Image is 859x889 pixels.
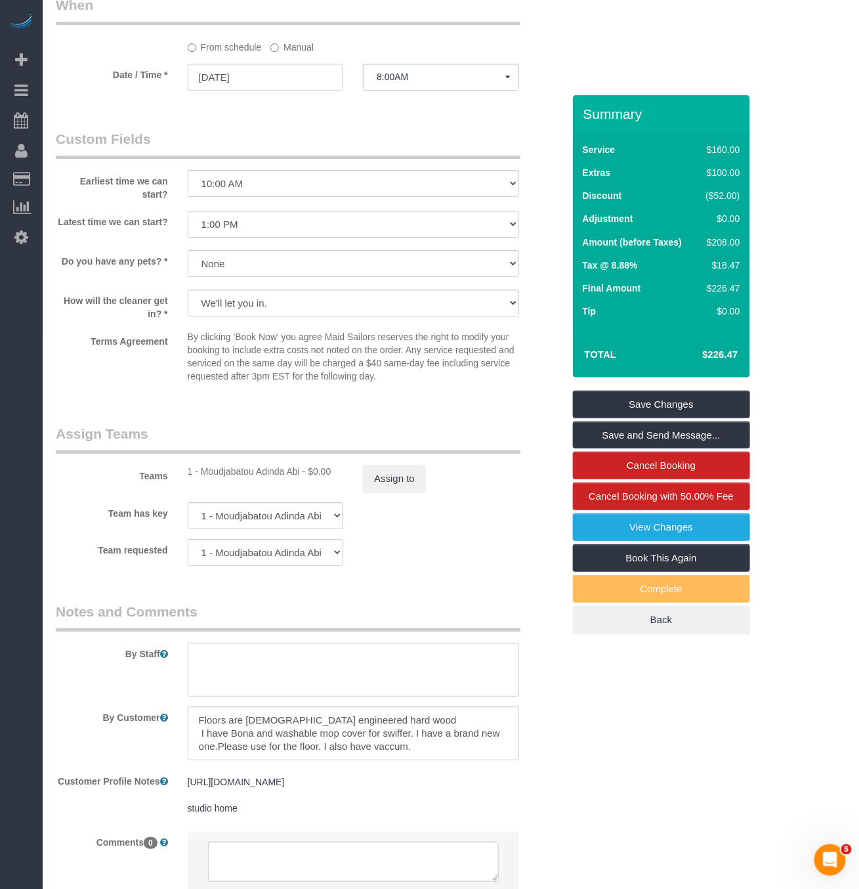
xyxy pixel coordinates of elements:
input: MM/DD/YYYY [188,64,344,91]
div: $208.00 [701,236,740,249]
p: By clicking 'Book Now' you agree Maid Sailors reserves the right to modify your booking to includ... [188,330,519,383]
label: Discount [583,189,622,202]
a: Cancel Booking [573,452,750,479]
iframe: Intercom live chat [814,844,846,876]
label: Amount (before Taxes) [583,236,682,249]
div: $0.00 [701,212,740,225]
div: $18.47 [701,259,740,272]
label: Earliest time we can start? [46,170,178,201]
div: $0.00 [701,305,740,318]
button: Assign to [363,465,426,492]
label: Teams [46,465,178,483]
label: How will the cleaner get in? * [46,290,178,320]
input: From schedule [188,43,196,52]
div: $100.00 [701,166,740,179]
h3: Summary [583,106,744,121]
span: Cancel Booking with 50.00% Fee [589,490,734,502]
label: Latest time we can start? [46,211,178,228]
div: ($52.00) [701,189,740,202]
div: 0 hours x $19.00/hour [188,465,344,478]
label: By Customer [46,706,178,724]
span: 5 [841,844,852,855]
h4: $226.47 [663,349,738,360]
label: By Staff [46,643,178,661]
a: Cancel Booking with 50.00% Fee [573,483,750,510]
label: Final Amount [583,282,641,295]
div: $226.47 [701,282,740,295]
label: Team requested [46,539,178,557]
input: Manual [270,43,279,52]
span: 8:00AM [377,72,505,82]
legend: Custom Fields [56,129,520,159]
div: $160.00 [701,143,740,156]
img: Automaid Logo [8,13,34,32]
label: Tax @ 8.88% [583,259,638,272]
button: 8:00AM [363,64,519,91]
a: View Changes [573,513,750,541]
strong: Total [585,349,617,360]
label: Date / Time * [46,64,178,81]
label: Terms Agreement [46,330,178,348]
a: Book This Again [573,544,750,572]
label: From schedule [188,36,262,54]
pre: [URL][DOMAIN_NAME] studio home [188,775,519,815]
legend: Assign Teams [56,424,520,454]
a: Save Changes [573,391,750,418]
span: 0 [144,837,157,849]
label: Extras [583,166,611,179]
label: Team has key [46,502,178,520]
a: Back [573,606,750,634]
label: Service [583,143,616,156]
a: Save and Send Message... [573,422,750,449]
label: Customer Profile Notes [46,770,178,788]
label: Tip [583,305,597,318]
label: Do you have any pets? * [46,250,178,268]
label: Comments [46,831,178,849]
label: Manual [270,36,314,54]
legend: Notes and Comments [56,602,520,632]
label: Adjustment [583,212,633,225]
